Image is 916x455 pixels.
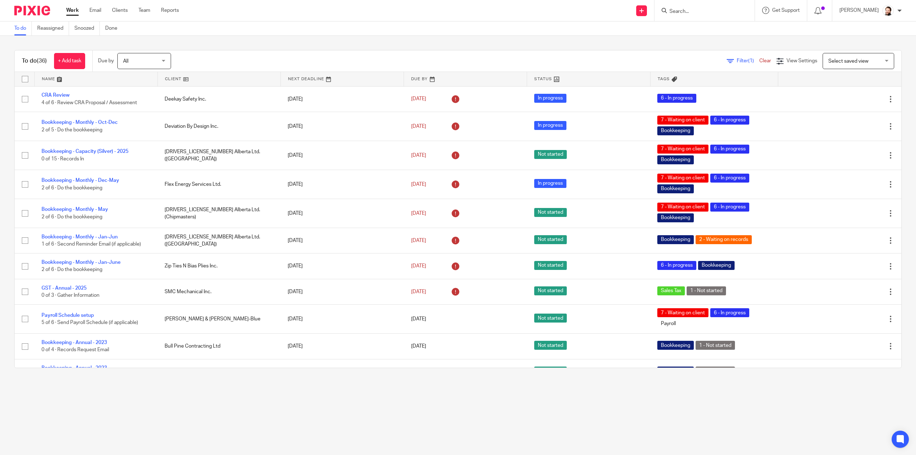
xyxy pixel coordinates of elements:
[657,341,694,350] span: Bookkeeping
[138,7,150,14] a: Team
[14,6,50,15] img: Pixie
[534,94,566,103] span: In progress
[123,59,128,64] span: All
[42,178,119,183] a: Bookkeeping - Monthly - Dec-May
[772,8,800,13] span: Get Support
[411,182,426,187] span: [DATE]
[786,58,817,63] span: View Settings
[42,293,99,298] span: 0 of 3 · Gather Information
[157,253,281,279] td: Zip Ties N Bias Plies Inc.
[534,121,566,130] span: In progress
[42,234,118,239] a: Bookkeeping - Monthly - Jan-Jun
[42,242,141,247] span: 1 of 6 · Second Reminder Email (if applicable)
[157,228,281,253] td: [DRIVERS_LICENSE_NUMBER] Alberta Ltd. ([GEOGRAPHIC_DATA])
[411,238,426,243] span: [DATE]
[281,170,404,199] td: [DATE]
[281,141,404,170] td: [DATE]
[42,214,102,219] span: 2 of 6 · Do the bookkeeping
[281,228,404,253] td: [DATE]
[42,185,102,190] span: 2 of 6 · Do the bookkeeping
[42,320,138,325] span: 5 of 6 · Send Payroll Schedule (if applicable)
[281,86,404,112] td: [DATE]
[281,112,404,141] td: [DATE]
[534,286,567,295] span: Not started
[281,334,404,359] td: [DATE]
[696,367,735,376] span: 1 - Not started
[42,100,137,105] span: 4 of 6 · Review CRA Proposal / Assessment
[748,58,754,63] span: (1)
[411,316,426,321] span: [DATE]
[658,77,670,81] span: Tags
[42,93,69,98] a: CRA Review
[42,313,94,318] a: Payroll Schedule setup
[281,305,404,334] td: [DATE]
[882,5,894,16] img: Jayde%20Headshot.jpg
[281,359,404,384] td: [DATE]
[534,208,567,217] span: Not started
[657,261,696,270] span: 6 - In progress
[105,21,123,35] a: Done
[37,58,47,64] span: (36)
[411,211,426,216] span: [DATE]
[66,7,79,14] a: Work
[657,116,708,125] span: 7 - Waiting on client
[657,235,694,244] span: Bookkeeping
[42,207,108,212] a: Bookkeeping - Monthly - May
[657,126,694,135] span: Bookkeeping
[112,7,128,14] a: Clients
[98,57,114,64] p: Due by
[42,120,118,125] a: Bookkeeping - Monthly - Oct-Dec
[534,235,567,244] span: Not started
[14,21,32,35] a: To do
[157,305,281,334] td: [PERSON_NAME] & [PERSON_NAME]-Blue
[657,308,708,317] span: 7 - Waiting on client
[74,21,100,35] a: Snoozed
[54,53,85,69] a: + Add task
[411,344,426,349] span: [DATE]
[42,366,107,371] a: Bookkeeping - Annual - 2023
[411,263,426,268] span: [DATE]
[411,289,426,294] span: [DATE]
[828,59,868,64] span: Select saved view
[657,184,694,193] span: Bookkeeping
[710,145,749,154] span: 6 - In progress
[281,253,404,279] td: [DATE]
[37,21,69,35] a: Reassigned
[42,267,102,272] span: 2 of 6 · Do the bookkeeping
[534,314,567,323] span: Not started
[411,124,426,129] span: [DATE]
[42,156,84,161] span: 0 of 15 · Records In
[657,94,696,103] span: 6 - In progress
[42,127,102,132] span: 2 of 5 · Do the bookkeeping
[669,9,733,15] input: Search
[534,261,567,270] span: Not started
[411,153,426,158] span: [DATE]
[710,308,749,317] span: 6 - In progress
[161,7,179,14] a: Reports
[157,86,281,112] td: Deekay Safety Inc.
[281,199,404,228] td: [DATE]
[22,57,47,65] h1: To do
[710,174,749,183] span: 6 - In progress
[534,367,567,376] span: Not started
[534,341,567,350] span: Not started
[42,149,128,154] a: Bookkeeping - Capacity (Silver) - 2025
[696,235,752,244] span: 2 - Waiting on records
[698,261,735,270] span: Bookkeeping
[657,203,708,212] span: 7 - Waiting on client
[657,319,679,328] span: Payroll
[157,141,281,170] td: [DRIVERS_LICENSE_NUMBER] Alberta Ltd. ([GEOGRAPHIC_DATA])
[657,174,708,183] span: 7 - Waiting on client
[42,286,87,291] a: GST - Annual - 2025
[657,367,694,376] span: Bookkeeping
[42,260,121,265] a: Bookkeeping - Monthly - Jan-June
[281,279,404,304] td: [DATE]
[157,170,281,199] td: Flex Energy Services Ltd.
[157,334,281,359] td: Bull Pine Contracting Ltd
[710,203,749,212] span: 6 - In progress
[42,340,107,345] a: Bookkeeping - Annual - 2023
[157,112,281,141] td: Deviation By Design Inc.
[157,359,281,384] td: Elk Ridge Quarterhorse Ltd.
[534,179,566,188] span: In progress
[710,116,749,125] span: 6 - In progress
